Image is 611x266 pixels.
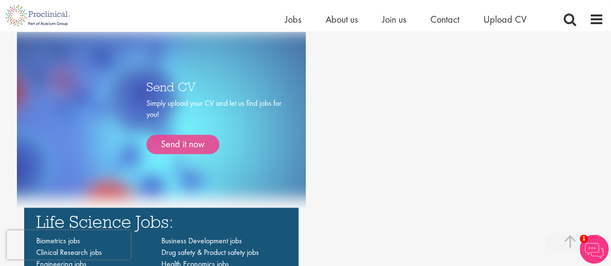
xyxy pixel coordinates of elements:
[382,13,406,26] a: Join us
[7,230,130,259] iframe: reCAPTCHA
[161,247,259,257] a: Drug safety & Product safety jobs
[483,13,526,26] a: Upload CV
[146,98,282,154] div: Simply upload your CV and let us find jobs for you!
[146,135,219,154] a: Send it now
[580,235,609,264] img: Chatbot
[326,13,358,26] a: About us
[285,13,301,26] a: Jobs
[161,236,242,246] a: Business Development jobs
[430,13,459,26] a: Contact
[580,235,588,243] span: 1
[146,80,282,93] h3: Send CV
[36,212,286,230] h3: Life Science Jobs:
